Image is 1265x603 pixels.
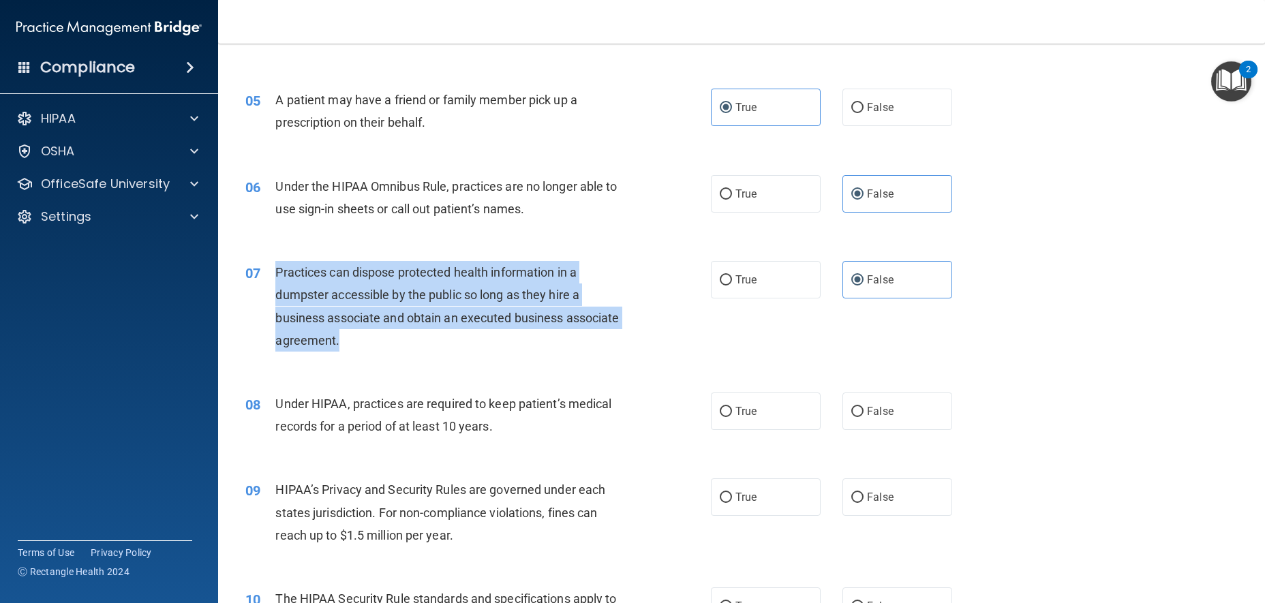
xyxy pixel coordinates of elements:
p: OfficeSafe University [41,176,170,192]
input: False [851,493,864,503]
span: 08 [245,397,260,413]
input: True [720,407,732,417]
span: False [867,101,894,114]
h4: Compliance [40,58,135,77]
span: False [867,405,894,418]
span: True [735,405,757,418]
a: Privacy Policy [91,546,152,559]
p: HIPAA [41,110,76,127]
a: HIPAA [16,110,198,127]
input: True [720,103,732,113]
span: True [735,491,757,504]
span: True [735,187,757,200]
p: Settings [41,208,91,225]
a: Settings [16,208,198,225]
div: 2 [1246,69,1251,87]
input: False [851,407,864,417]
span: Ⓒ Rectangle Health 2024 [18,565,129,578]
span: 06 [245,179,260,196]
span: Under HIPAA, practices are required to keep patient’s medical records for a period of at least 10... [275,397,611,433]
button: Open Resource Center, 2 new notifications [1211,61,1251,102]
span: True [735,273,757,286]
span: 07 [245,265,260,281]
span: Practices can dispose protected health information in a dumpster accessible by the public so long... [275,265,619,347]
input: True [720,493,732,503]
span: False [867,187,894,200]
input: False [851,189,864,200]
span: 09 [245,482,260,499]
input: False [851,103,864,113]
span: False [867,273,894,286]
span: False [867,491,894,504]
span: Under the HIPAA Omnibus Rule, practices are no longer able to use sign-in sheets or call out pati... [275,179,617,216]
span: HIPAA’s Privacy and Security Rules are governed under each states jurisdiction. For non-complianc... [275,482,605,542]
input: True [720,275,732,285]
a: OSHA [16,143,198,159]
p: OSHA [41,143,75,159]
a: OfficeSafe University [16,176,198,192]
input: False [851,275,864,285]
span: True [735,101,757,114]
img: PMB logo [16,14,202,42]
a: Terms of Use [18,546,74,559]
input: True [720,189,732,200]
span: 05 [245,93,260,109]
span: A patient may have a friend or family member pick up a prescription on their behalf. [275,93,577,129]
